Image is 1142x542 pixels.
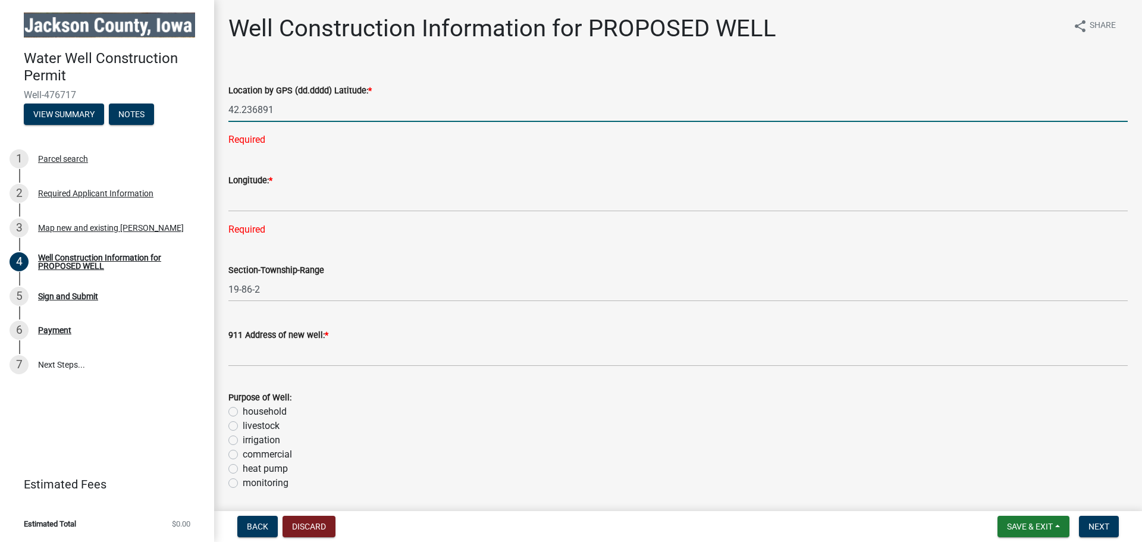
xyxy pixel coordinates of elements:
[228,331,328,340] label: 911 Address of new well:
[243,462,288,476] label: heat pump
[228,267,324,275] label: Section-Township-Range
[10,184,29,203] div: 2
[1090,19,1116,33] span: Share
[243,405,287,419] label: household
[1063,14,1125,37] button: shareShare
[1007,522,1053,531] span: Save & Exit
[283,516,335,537] button: Discard
[109,104,154,125] button: Notes
[38,224,184,232] div: Map new and existing [PERSON_NAME]
[228,177,272,185] label: Longitude:
[1088,522,1109,531] span: Next
[24,104,104,125] button: View Summary
[38,189,153,198] div: Required Applicant Information
[243,447,292,462] label: commercial
[24,520,76,528] span: Estimated Total
[24,12,195,37] img: Jackson County, Iowa
[1079,516,1119,537] button: Next
[243,433,280,447] label: irrigation
[228,223,1128,237] div: Required
[38,155,88,163] div: Parcel search
[1073,19,1087,33] i: share
[24,110,104,120] wm-modal-confirm: Summary
[24,50,205,84] h4: Water Well Construction Permit
[10,149,29,168] div: 1
[997,516,1069,537] button: Save & Exit
[243,419,280,433] label: livestock
[247,522,268,531] span: Back
[38,292,98,300] div: Sign and Submit
[172,520,190,528] span: $0.00
[228,133,1128,147] div: Required
[10,472,195,496] a: Estimated Fees
[228,87,372,95] label: Location by GPS (dd.dddd) Latitude:
[38,326,71,334] div: Payment
[243,476,288,490] label: monitoring
[228,14,776,43] h1: Well Construction Information for PROPOSED WELL
[10,218,29,237] div: 3
[237,516,278,537] button: Back
[10,287,29,306] div: 5
[228,394,291,402] label: Purpose of Well:
[10,321,29,340] div: 6
[109,110,154,120] wm-modal-confirm: Notes
[38,253,195,270] div: Well Construction Information for PROPOSED WELL
[24,89,190,101] span: Well-476717
[10,252,29,271] div: 4
[10,355,29,374] div: 7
